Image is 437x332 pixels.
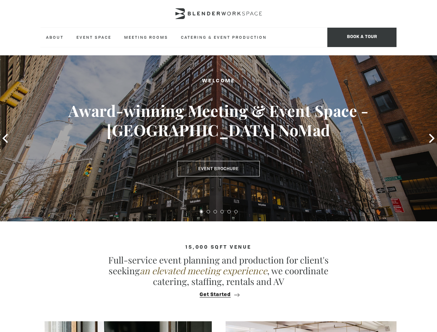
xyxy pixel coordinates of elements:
[198,292,239,298] button: Get Started
[40,28,69,47] a: About
[119,28,174,47] a: Meeting Rooms
[140,265,267,277] em: an elevated meeting experience
[71,28,117,47] a: Event Space
[200,292,231,297] span: Get Started
[177,161,260,177] a: Event Brochure
[40,245,397,250] h4: 15,000 sqft venue
[327,28,397,47] span: Book a tour
[22,77,415,85] h2: Welcome
[22,101,415,140] h3: Award-winning Meeting & Event Space - [GEOGRAPHIC_DATA] NoMad
[175,28,272,47] a: Catering & Event Production
[98,255,340,287] p: Full-service event planning and production for client's seeking , we coordinate catering, staffin...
